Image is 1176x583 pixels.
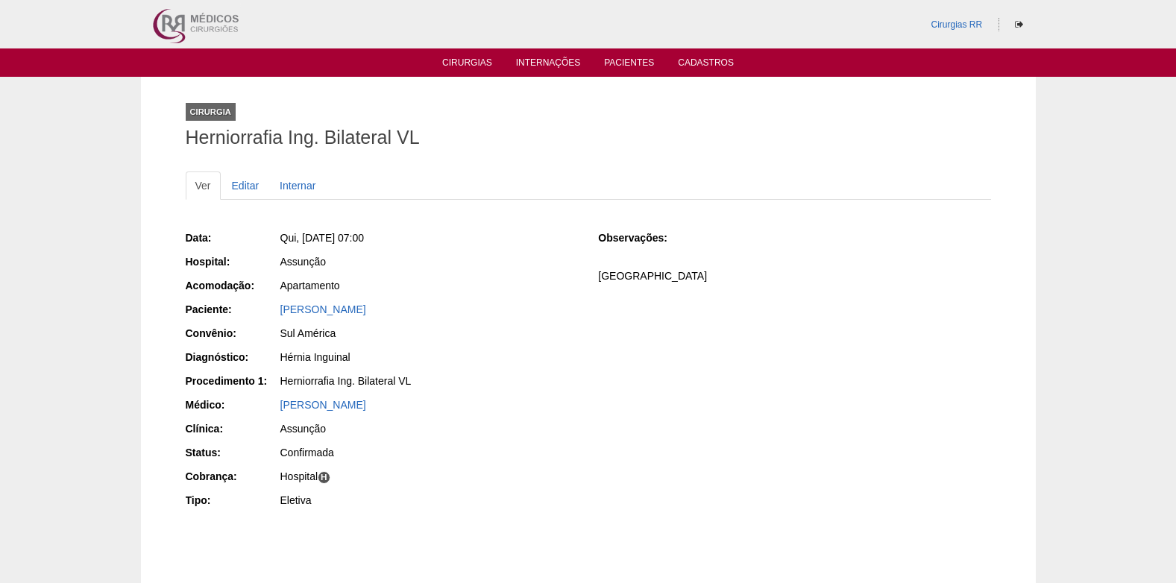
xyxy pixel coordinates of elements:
[678,57,734,72] a: Cadastros
[186,171,221,200] a: Ver
[186,278,279,293] div: Acomodação:
[280,303,366,315] a: [PERSON_NAME]
[186,445,279,460] div: Status:
[186,230,279,245] div: Data:
[516,57,581,72] a: Internações
[186,326,279,341] div: Convênio:
[280,254,578,269] div: Assunção
[280,445,578,460] div: Confirmada
[280,278,578,293] div: Apartamento
[270,171,325,200] a: Internar
[186,103,236,121] div: Cirurgia
[280,232,365,244] span: Qui, [DATE] 07:00
[186,254,279,269] div: Hospital:
[931,19,982,30] a: Cirurgias RR
[186,397,279,412] div: Médico:
[186,128,991,147] h1: Herniorrafia Ing. Bilateral VL
[186,469,279,484] div: Cobrança:
[280,350,578,365] div: Hérnia Inguinal
[186,374,279,388] div: Procedimento 1:
[186,421,279,436] div: Clínica:
[280,326,578,341] div: Sul América
[280,469,578,484] div: Hospital
[280,421,578,436] div: Assunção
[186,302,279,317] div: Paciente:
[280,493,578,508] div: Eletiva
[318,471,330,484] span: H
[598,269,990,283] p: [GEOGRAPHIC_DATA]
[222,171,269,200] a: Editar
[1015,20,1023,29] i: Sair
[186,493,279,508] div: Tipo:
[280,374,578,388] div: Herniorrafia Ing. Bilateral VL
[604,57,654,72] a: Pacientes
[442,57,492,72] a: Cirurgias
[280,399,366,411] a: [PERSON_NAME]
[186,350,279,365] div: Diagnóstico:
[598,230,691,245] div: Observações:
